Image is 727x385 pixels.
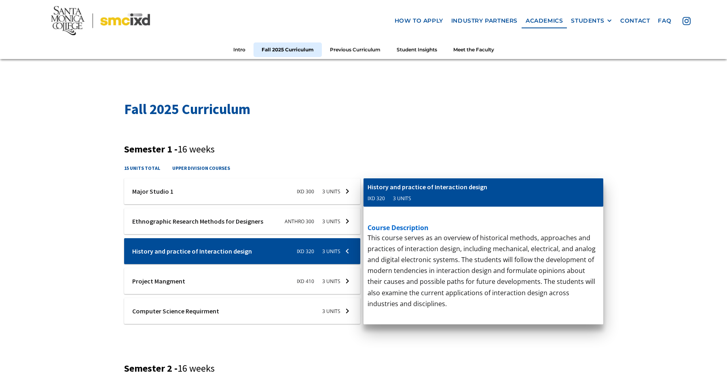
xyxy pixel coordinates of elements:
[522,13,567,28] a: Academics
[391,13,447,28] a: how to apply
[124,99,603,119] h2: Fall 2025 Curriculum
[178,362,215,374] span: 16 weeks
[683,17,691,25] img: icon - instagram
[322,42,389,57] a: Previous Curriculum
[178,143,215,155] span: 16 weeks
[172,164,230,172] h4: upper division courses
[445,42,502,57] a: Meet the Faculty
[225,42,254,57] a: Intro
[124,144,603,155] h3: Semester 1 -
[571,17,612,24] div: STUDENTS
[571,17,604,24] div: STUDENTS
[51,6,150,35] img: Santa Monica College - SMC IxD logo
[654,13,675,28] a: faq
[254,42,322,57] a: Fall 2025 Curriculum
[124,363,603,374] h3: Semester 2 -
[447,13,522,28] a: industry partners
[616,13,654,28] a: contact
[389,42,445,57] a: Student Insights
[124,164,160,172] h4: 15 units total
